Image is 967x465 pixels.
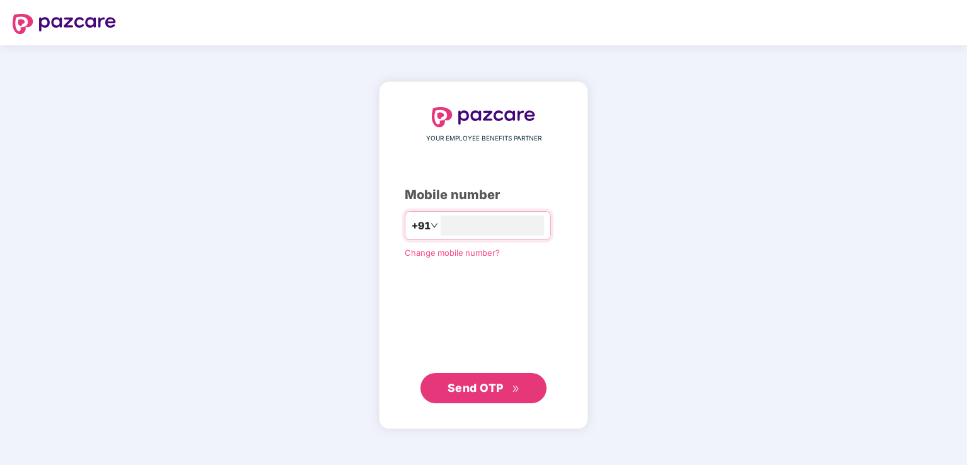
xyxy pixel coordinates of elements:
[448,381,504,394] span: Send OTP
[13,14,116,34] img: logo
[512,385,520,393] span: double-right
[432,107,535,127] img: logo
[420,373,547,403] button: Send OTPdouble-right
[431,222,438,229] span: down
[426,134,541,144] span: YOUR EMPLOYEE BENEFITS PARTNER
[405,185,562,205] div: Mobile number
[412,218,431,234] span: +91
[405,248,500,258] a: Change mobile number?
